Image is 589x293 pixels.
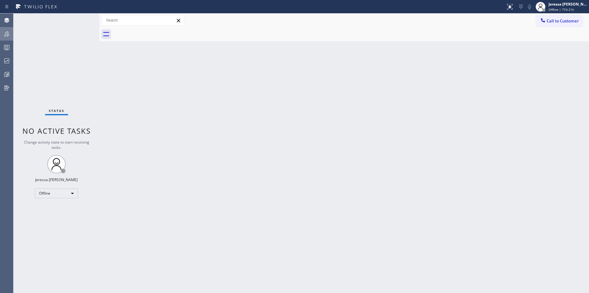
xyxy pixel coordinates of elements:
[525,2,534,11] button: Mute
[24,140,89,150] span: Change activity state to start receiving tasks.
[35,177,78,182] div: Jeressa [PERSON_NAME]
[536,15,583,27] button: Call to Customer
[35,188,78,198] div: Offline
[549,2,587,7] div: Jeressa [PERSON_NAME]
[49,109,64,113] span: Status
[102,15,184,25] input: Search
[547,18,579,24] span: Call to Customer
[549,7,574,12] span: Offline | 77d 21h
[22,126,91,136] span: No active tasks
